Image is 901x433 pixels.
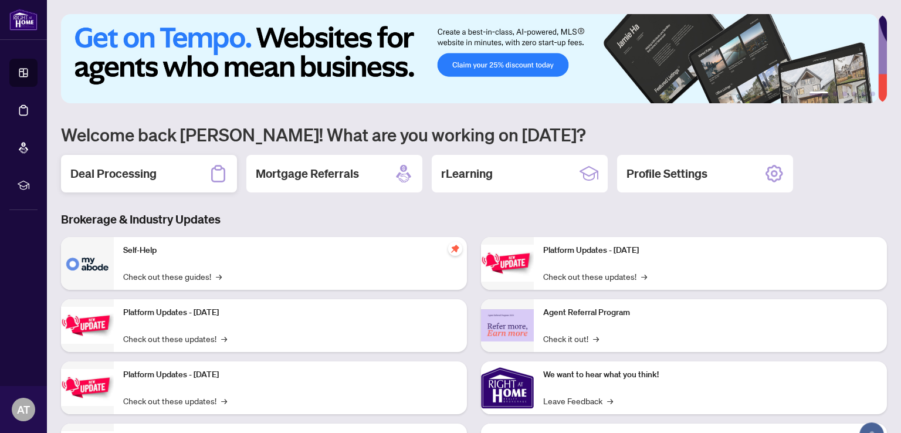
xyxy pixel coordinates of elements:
span: → [593,332,599,345]
span: → [216,270,222,283]
h2: Mortgage Referrals [256,165,359,182]
p: We want to hear what you think! [543,368,878,381]
button: 4 [852,92,856,96]
a: Check out these updates!→ [123,394,227,407]
button: 5 [861,92,866,96]
button: 2 [833,92,838,96]
a: Leave Feedback→ [543,394,613,407]
span: AT [17,401,30,418]
span: → [221,332,227,345]
p: Platform Updates - [DATE] [123,368,458,381]
img: Platform Updates - September 16, 2025 [61,307,114,344]
h2: Deal Processing [70,165,157,182]
img: We want to hear what you think! [481,361,534,414]
a: Check out these guides!→ [123,270,222,283]
img: Self-Help [61,237,114,290]
img: Platform Updates - June 23, 2025 [481,245,534,282]
button: 6 [870,92,875,96]
p: Self-Help [123,244,458,257]
span: pushpin [448,242,462,256]
p: Platform Updates - [DATE] [543,244,878,257]
span: → [607,394,613,407]
h1: Welcome back [PERSON_NAME]! What are you working on [DATE]? [61,123,887,146]
p: Agent Referral Program [543,306,878,319]
img: Platform Updates - July 21, 2025 [61,369,114,406]
img: Slide 0 [61,14,878,103]
a: Check out these updates!→ [123,332,227,345]
a: Check it out!→ [543,332,599,345]
img: logo [9,9,38,31]
h3: Brokerage & Industry Updates [61,211,887,228]
span: → [221,394,227,407]
button: Open asap [854,392,889,427]
button: 1 [809,92,828,96]
h2: rLearning [441,165,493,182]
span: → [641,270,647,283]
a: Check out these updates!→ [543,270,647,283]
h2: Profile Settings [626,165,707,182]
p: Platform Updates - [DATE] [123,306,458,319]
img: Agent Referral Program [481,309,534,341]
button: 3 [842,92,847,96]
